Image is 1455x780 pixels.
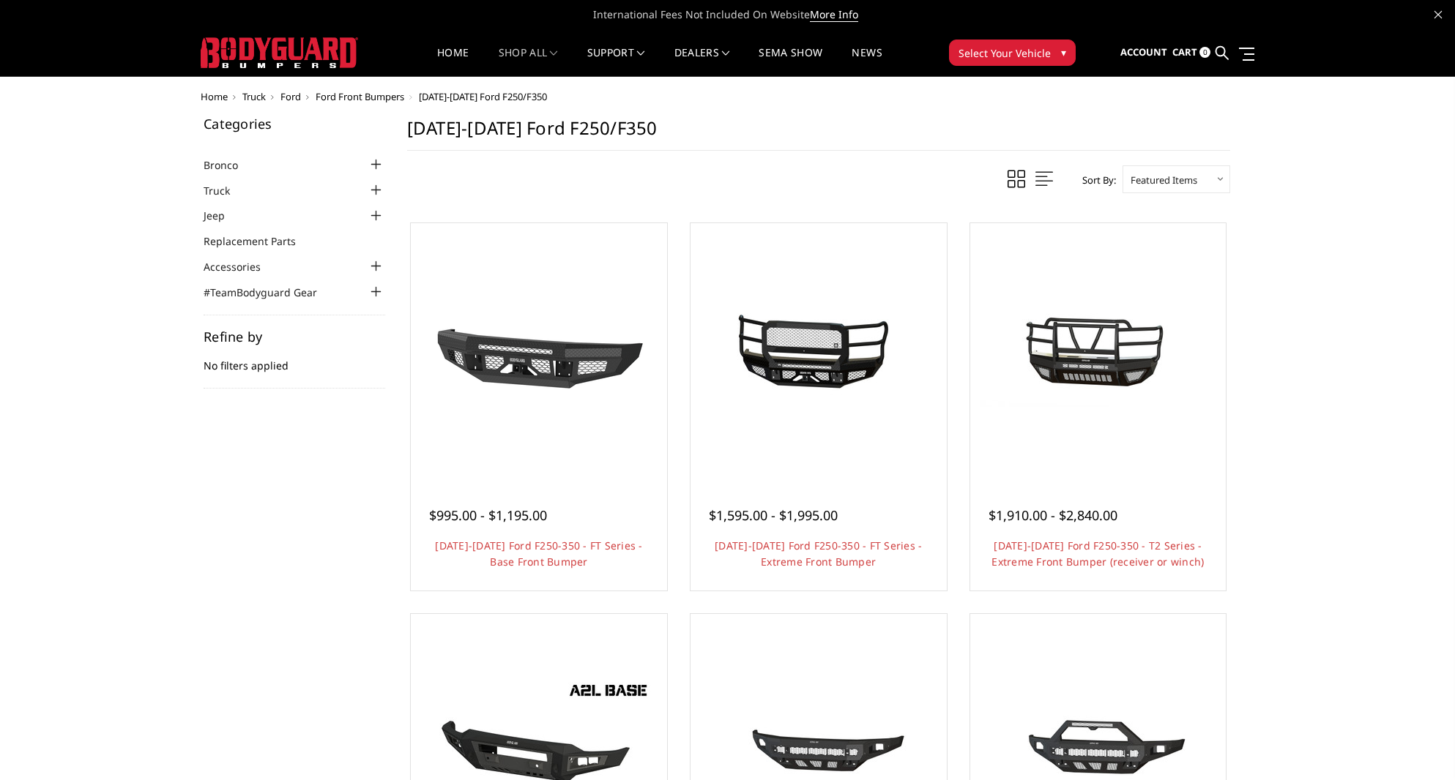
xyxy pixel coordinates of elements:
span: [DATE]-[DATE] Ford F250/F350 [419,90,547,103]
a: [DATE]-[DATE] Ford F250-350 - FT Series - Base Front Bumper [435,539,642,569]
label: Sort By: [1074,169,1116,191]
a: Accessories [204,259,279,274]
a: shop all [499,48,558,76]
a: Account [1120,33,1167,72]
a: 2017-2022 Ford F250-350 - FT Series - Extreme Front Bumper 2017-2022 Ford F250-350 - FT Series - ... [694,227,943,476]
h1: [DATE]-[DATE] Ford F250/F350 [407,117,1230,151]
span: Cart [1172,45,1197,59]
div: No filters applied [204,330,385,389]
a: Replacement Parts [204,233,314,249]
a: [DATE]-[DATE] Ford F250-350 - FT Series - Extreme Front Bumper [715,539,922,569]
a: Truck [242,90,266,103]
img: 2017-2022 Ford F250-350 - FT Series - Base Front Bumper [422,285,656,417]
a: Dealers [674,48,730,76]
a: Home [437,48,469,76]
span: $995.00 - $1,195.00 [429,506,547,524]
a: More Info [810,7,858,22]
span: ▾ [1061,45,1066,60]
span: $1,910.00 - $2,840.00 [989,506,1117,524]
span: Account [1120,45,1167,59]
a: Ford Front Bumpers [316,90,404,103]
a: Support [587,48,645,76]
a: 2017-2022 Ford F250-350 - T2 Series - Extreme Front Bumper (receiver or winch) 2017-2022 Ford F25... [974,227,1223,476]
h5: Categories [204,117,385,130]
a: #TeamBodyguard Gear [204,285,335,300]
span: Select Your Vehicle [959,45,1051,61]
a: SEMA Show [759,48,822,76]
a: Jeep [204,208,243,223]
a: Bronco [204,157,256,173]
button: Select Your Vehicle [949,40,1076,66]
a: Home [201,90,228,103]
a: News [852,48,882,76]
span: 0 [1199,47,1210,58]
a: Truck [204,183,248,198]
h5: Refine by [204,330,385,343]
a: Ford [280,90,301,103]
img: BODYGUARD BUMPERS [201,37,358,68]
a: [DATE]-[DATE] Ford F250-350 - T2 Series - Extreme Front Bumper (receiver or winch) [991,539,1204,569]
a: Cart 0 [1172,33,1210,72]
span: $1,595.00 - $1,995.00 [709,506,838,524]
a: 2017-2022 Ford F250-350 - FT Series - Base Front Bumper [414,227,663,476]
